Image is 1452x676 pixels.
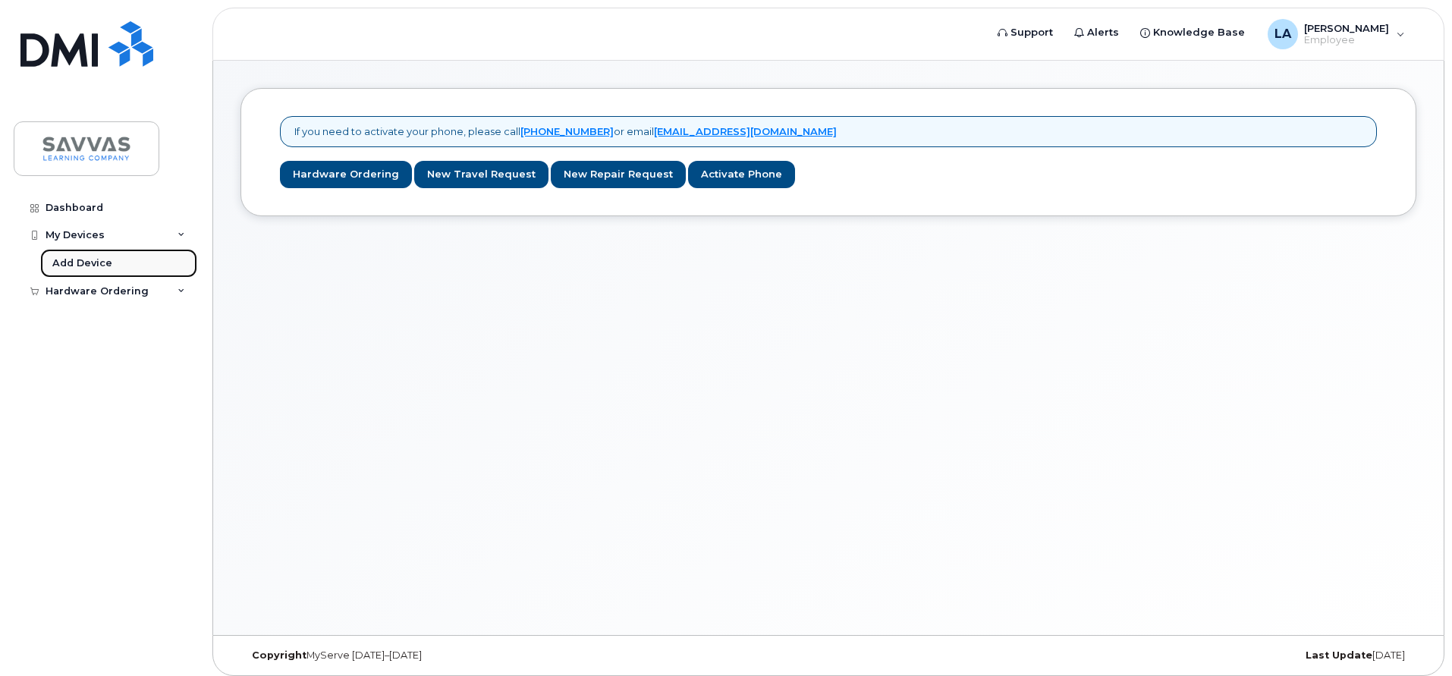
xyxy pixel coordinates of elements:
strong: Copyright [252,649,306,661]
a: Hardware Ordering [280,161,412,189]
a: [PHONE_NUMBER] [520,125,614,137]
p: If you need to activate your phone, please call or email [294,124,837,139]
a: Activate Phone [688,161,795,189]
div: MyServe [DATE]–[DATE] [240,649,633,662]
a: [EMAIL_ADDRESS][DOMAIN_NAME] [654,125,837,137]
a: New Repair Request [551,161,686,189]
strong: Last Update [1306,649,1372,661]
iframe: Messenger Launcher [1386,610,1441,665]
a: New Travel Request [414,161,548,189]
div: [DATE] [1024,649,1416,662]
